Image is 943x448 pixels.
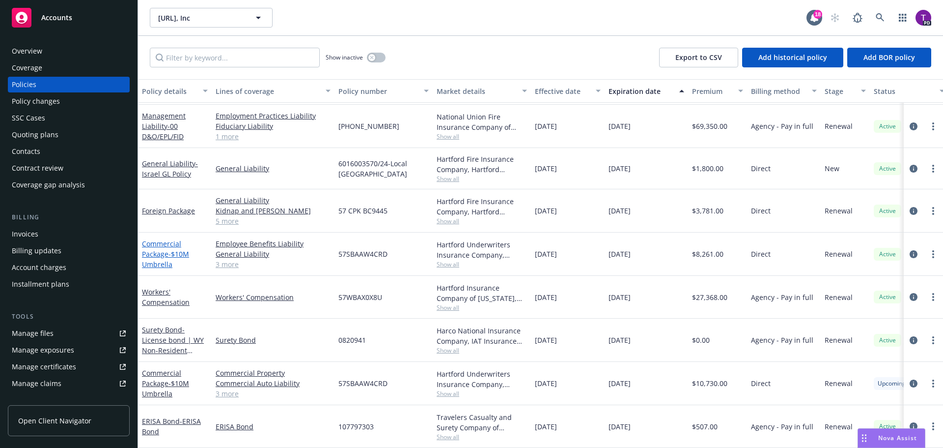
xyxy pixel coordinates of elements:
a: more [927,120,939,132]
span: [DATE] [609,206,631,216]
span: Renewal [825,292,853,302]
span: [DATE] [609,378,631,388]
span: Add BOR policy [863,53,915,62]
span: Agency - Pay in full [751,335,813,345]
span: $3,781.00 [692,206,723,216]
a: General Liability [216,195,331,206]
a: 3 more [216,388,331,399]
span: Renewal [825,335,853,345]
a: Commercial Package [142,368,189,398]
span: [DATE] [609,421,631,432]
div: Policy changes [12,93,60,109]
span: Open Client Navigator [18,416,91,426]
button: Lines of coverage [212,79,334,103]
span: Show inactive [326,53,363,61]
a: Workers' Compensation [142,287,190,307]
img: photo [915,10,931,26]
a: Contract review [8,160,130,176]
a: Manage certificates [8,359,130,375]
span: - Israel GL Policy [142,159,198,179]
span: Active [878,336,897,345]
span: 107797303 [338,421,374,432]
span: [DATE] [609,249,631,259]
span: Show all [437,433,527,441]
span: [DATE] [535,206,557,216]
div: Status [874,86,934,96]
a: Coverage gap analysis [8,177,130,193]
div: Installment plans [12,276,69,292]
div: Policy details [142,86,197,96]
span: 57WBAX0X8U [338,292,382,302]
a: more [927,378,939,389]
a: Kidnap and [PERSON_NAME] [216,206,331,216]
a: Employee Benefits Liability [216,239,331,249]
a: SSC Cases [8,110,130,126]
span: [URL], Inc [158,13,243,23]
span: $1,800.00 [692,163,723,174]
span: 6016003570/24-Local [GEOGRAPHIC_DATA] [338,158,429,179]
a: Manage files [8,326,130,341]
a: more [927,205,939,217]
span: Direct [751,163,771,174]
span: - License bond | WY Non-Resident Employers Bond [142,325,204,365]
div: Hartford Underwriters Insurance Company, Hartford Insurance Group [437,369,527,389]
a: circleInformation [908,120,919,132]
a: Coverage [8,60,130,76]
span: [DATE] [535,249,557,259]
span: $69,350.00 [692,121,727,131]
button: Market details [433,79,531,103]
a: Commercial Package [142,239,189,269]
span: Show all [437,346,527,355]
a: 1 more [216,131,331,142]
span: Active [878,293,897,301]
span: Active [878,164,897,173]
span: Add historical policy [758,53,827,62]
a: Billing updates [8,243,130,259]
span: Accounts [41,14,72,22]
span: Renewal [825,206,853,216]
div: Harco National Insurance Company, IAT Insurance Group [437,326,527,346]
a: more [927,163,939,175]
span: $10,730.00 [692,378,727,388]
div: Coverage gap analysis [12,177,85,193]
div: Quoting plans [12,127,58,143]
span: 57SBAAW4CRD [338,378,388,388]
span: 0820941 [338,335,366,345]
a: circleInformation [908,420,919,432]
div: Billing method [751,86,806,96]
span: $8,261.00 [692,249,723,259]
a: circleInformation [908,291,919,303]
div: Policy number [338,86,418,96]
div: Hartford Fire Insurance Company, Hartford Insurance Group [437,196,527,217]
a: Surety Bond [142,325,204,365]
button: Premium [688,79,747,103]
div: Lines of coverage [216,86,320,96]
span: Direct [751,206,771,216]
button: Export to CSV [659,48,738,67]
div: Account charges [12,260,66,275]
span: Export to CSV [675,53,722,62]
a: more [927,248,939,260]
span: Nova Assist [878,434,917,442]
span: [DATE] [535,335,557,345]
span: $27,368.00 [692,292,727,302]
span: [DATE] [535,163,557,174]
button: Add BOR policy [847,48,931,67]
span: [DATE] [609,121,631,131]
span: Active [878,422,897,431]
a: Installment plans [8,276,130,292]
span: Agency - Pay in full [751,292,813,302]
a: Policy changes [8,93,130,109]
a: Invoices [8,226,130,242]
span: [PHONE_NUMBER] [338,121,399,131]
span: Show all [437,303,527,312]
span: Direct [751,378,771,388]
a: more [927,291,939,303]
div: Billing updates [12,243,61,259]
div: Market details [437,86,516,96]
a: Switch app [893,8,913,28]
span: [DATE] [609,335,631,345]
a: Start snowing [825,8,845,28]
div: Manage claims [12,376,61,391]
span: Direct [751,249,771,259]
